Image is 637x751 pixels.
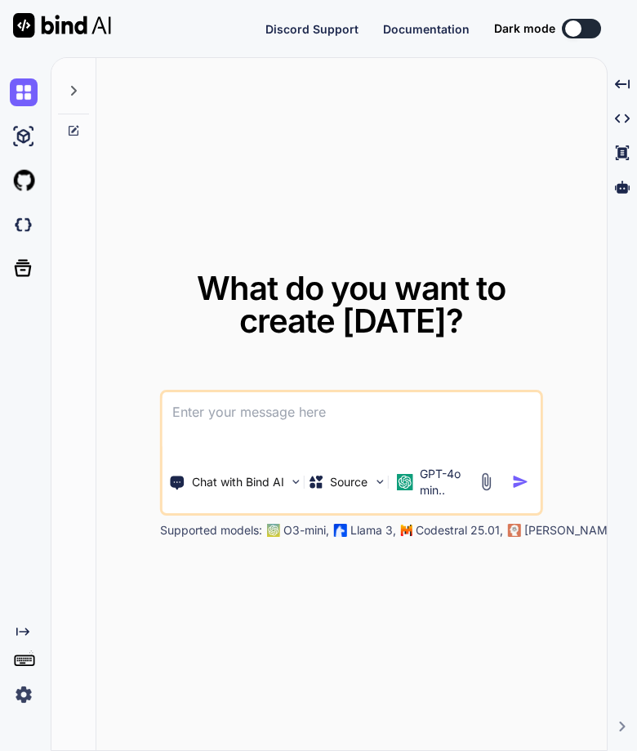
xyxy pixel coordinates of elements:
img: icon [511,473,528,490]
img: darkCloudIdeIcon [10,211,38,239]
p: Llama 3, [350,522,396,539]
img: Pick Models [372,475,386,489]
img: Llama2 [334,524,347,537]
img: Pick Tools [289,475,303,489]
p: Supported models: [160,522,262,539]
p: O3-mini, [283,522,329,539]
span: What do you want to create [DATE]? [197,268,506,341]
img: GPT-4o mini [397,474,413,490]
img: settings [10,681,38,709]
img: attachment [476,472,495,491]
img: githubLight [10,167,38,194]
p: Source [330,474,367,490]
img: Bind AI [13,13,111,38]
img: claude [508,524,521,537]
p: Codestral 25.01, [416,522,503,539]
img: Mistral-AI [401,525,412,536]
span: Dark mode [494,20,555,37]
span: Discord Support [265,22,359,36]
button: Discord Support [265,20,359,38]
button: Documentation [383,20,470,38]
img: ai-studio [10,123,38,150]
img: chat [10,78,38,106]
p: GPT-4o min.. [420,466,470,498]
img: GPT-4 [267,524,280,537]
p: Chat with Bind AI [192,474,284,490]
span: Documentation [383,22,470,36]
